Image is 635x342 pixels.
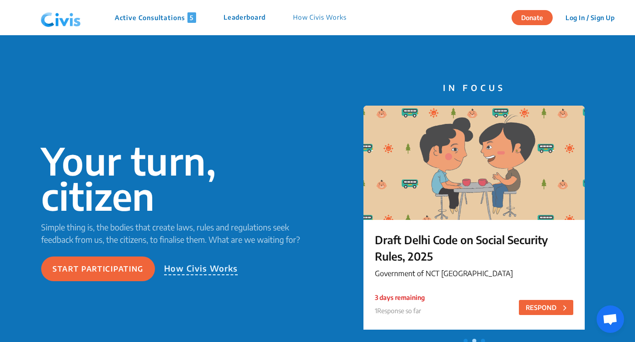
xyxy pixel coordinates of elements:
[377,307,421,315] span: Response so far
[293,12,347,23] p: How Civis Works
[187,12,196,23] span: 5
[597,305,624,333] div: Open chat
[37,4,85,32] img: navlogo.png
[363,81,585,94] p: IN FOCUS
[512,12,560,21] a: Donate
[115,12,196,23] p: Active Consultations
[512,10,553,25] button: Donate
[363,106,585,334] a: Draft Delhi Code on Social Security Rules, 2025Government of NCT [GEOGRAPHIC_DATA]3 days remainin...
[560,11,620,25] button: Log In / Sign Up
[41,221,318,246] p: Simple thing is, the bodies that create laws, rules and regulations seek feedback from us, the ci...
[41,143,318,214] p: Your turn, citizen
[41,256,155,281] button: Start participating
[375,268,573,279] p: Government of NCT [GEOGRAPHIC_DATA]
[224,12,266,23] p: Leaderboard
[375,306,425,315] p: 1
[164,262,238,275] p: How Civis Works
[519,300,573,315] button: RESPOND
[375,231,573,264] p: Draft Delhi Code on Social Security Rules, 2025
[375,293,425,302] p: 3 days remaining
